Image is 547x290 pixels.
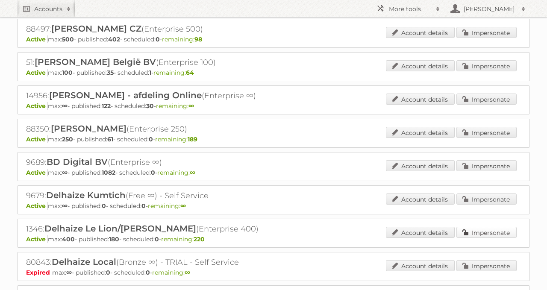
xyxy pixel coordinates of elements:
[155,235,159,243] strong: 0
[186,69,194,76] strong: 64
[456,160,517,171] a: Impersonate
[26,223,325,234] h2: 1346: (Enterprise 400)
[456,193,517,205] a: Impersonate
[185,269,190,276] strong: ∞
[26,102,521,110] p: max: - published: - scheduled: -
[162,35,202,43] span: remaining:
[26,135,48,143] span: Active
[194,235,205,243] strong: 220
[109,235,119,243] strong: 180
[107,135,113,143] strong: 61
[26,202,48,210] span: Active
[108,35,120,43] strong: 402
[386,193,455,205] a: Account details
[190,169,195,176] strong: ∞
[157,169,195,176] span: remaining:
[156,102,194,110] span: remaining:
[102,202,106,210] strong: 0
[161,235,205,243] span: remaining:
[47,157,108,167] span: BD Digital BV
[146,102,154,110] strong: 30
[148,202,186,210] span: remaining:
[51,23,141,34] span: [PERSON_NAME] CZ
[49,90,202,100] span: [PERSON_NAME] - afdeling Online
[102,102,111,110] strong: 122
[26,235,48,243] span: Active
[456,94,517,105] a: Impersonate
[46,190,126,200] span: Delhaize Kumtich
[62,135,73,143] strong: 250
[26,169,48,176] span: Active
[26,23,325,35] h2: 88497: (Enterprise 500)
[26,35,48,43] span: Active
[26,123,325,135] h2: 88350: (Enterprise 250)
[386,160,455,171] a: Account details
[456,260,517,271] a: Impersonate
[62,235,75,243] strong: 400
[62,69,73,76] strong: 100
[26,190,325,201] h2: 9679: (Free ∞) - Self Service
[34,5,62,13] h2: Accounts
[149,69,151,76] strong: 1
[386,60,455,71] a: Account details
[26,35,521,43] p: max: - published: - scheduled: -
[152,269,190,276] span: remaining:
[456,27,517,38] a: Impersonate
[188,135,197,143] strong: 189
[188,102,194,110] strong: ∞
[462,5,517,13] h2: [PERSON_NAME]
[26,69,521,76] p: max: - published: - scheduled: -
[153,69,194,76] span: remaining:
[62,35,74,43] strong: 500
[26,269,52,276] span: Expired
[386,127,455,138] a: Account details
[155,135,197,143] span: remaining:
[44,223,196,234] span: Delhaize Le Lion/[PERSON_NAME]
[26,57,325,68] h2: 51: (Enterprise 100)
[156,35,160,43] strong: 0
[26,169,521,176] p: max: - published: - scheduled: -
[456,227,517,238] a: Impersonate
[62,169,68,176] strong: ∞
[146,269,150,276] strong: 0
[35,57,156,67] span: [PERSON_NAME] België BV
[386,94,455,105] a: Account details
[107,69,114,76] strong: 35
[26,257,325,268] h2: 80843: (Bronze ∞) - TRIAL - Self Service
[62,202,68,210] strong: ∞
[386,227,455,238] a: Account details
[26,69,48,76] span: Active
[106,269,110,276] strong: 0
[51,123,126,134] span: [PERSON_NAME]
[26,90,325,101] h2: 14956: (Enterprise ∞)
[151,169,155,176] strong: 0
[180,202,186,210] strong: ∞
[26,102,48,110] span: Active
[26,235,521,243] p: max: - published: - scheduled: -
[52,257,116,267] span: Delhaize Local
[26,202,521,210] p: max: - published: - scheduled: -
[456,60,517,71] a: Impersonate
[26,269,521,276] p: max: - published: - scheduled: -
[141,202,146,210] strong: 0
[26,135,521,143] p: max: - published: - scheduled: -
[456,127,517,138] a: Impersonate
[66,269,72,276] strong: ∞
[62,102,68,110] strong: ∞
[26,157,325,168] h2: 9689: (Enterprise ∞)
[149,135,153,143] strong: 0
[386,260,455,271] a: Account details
[389,5,432,13] h2: More tools
[386,27,455,38] a: Account details
[194,35,202,43] strong: 98
[102,169,115,176] strong: 1082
